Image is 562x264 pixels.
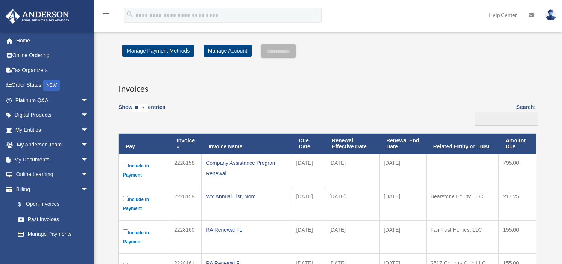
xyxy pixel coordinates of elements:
[5,137,100,152] a: My Anderson Teamarrow_drop_down
[118,103,165,120] label: Show entries
[11,227,96,242] a: Manage Payments
[427,220,499,254] td: Fair Fast Homes, LLC
[123,161,166,180] label: Include in Payment
[5,182,96,197] a: Billingarrow_drop_down
[81,167,96,183] span: arrow_drop_down
[204,45,252,57] a: Manage Account
[170,154,202,187] td: 2228158
[325,220,380,254] td: [DATE]
[3,9,71,24] img: Anderson Advisors Platinum Portal
[132,104,148,112] select: Showentries
[5,152,100,167] a: My Documentsarrow_drop_down
[499,187,536,220] td: 217.25
[499,154,536,187] td: 795.00
[380,187,426,220] td: [DATE]
[81,122,96,138] span: arrow_drop_down
[123,228,166,246] label: Include in Payment
[292,187,325,220] td: [DATE]
[325,134,380,154] th: Renewal Effective Date: activate to sort column ascending
[206,191,288,202] div: WY Annual List, Nom
[102,11,111,20] i: menu
[292,134,325,154] th: Due Date: activate to sort column ascending
[11,212,96,227] a: Past Invoices
[473,103,536,126] label: Search:
[202,134,292,154] th: Invoice Name: activate to sort column ascending
[5,93,100,108] a: Platinum Q&Aarrow_drop_down
[81,182,96,197] span: arrow_drop_down
[123,229,128,234] input: Include in Payment
[170,220,202,254] td: 2228160
[5,122,100,137] a: My Entitiesarrow_drop_down
[170,134,202,154] th: Invoice #: activate to sort column ascending
[123,163,128,167] input: Include in Payment
[81,152,96,167] span: arrow_drop_down
[206,158,288,179] div: Company Assistance Program Renewal
[292,220,325,254] td: [DATE]
[123,195,166,213] label: Include in Payment
[122,45,194,57] a: Manage Payment Methods
[81,137,96,153] span: arrow_drop_down
[499,220,536,254] td: 155.00
[5,167,100,182] a: Online Learningarrow_drop_down
[427,134,499,154] th: Related Entity or Trust: activate to sort column ascending
[43,80,60,91] div: NEW
[499,134,536,154] th: Amount Due: activate to sort column ascending
[81,93,96,108] span: arrow_drop_down
[81,108,96,123] span: arrow_drop_down
[427,187,499,220] td: Bearstone Equity, LLC
[123,196,128,201] input: Include in Payment
[102,13,111,20] a: menu
[206,225,288,235] div: RA Renewal FL
[545,9,556,20] img: User Pic
[11,197,92,212] a: $Open Invoices
[118,76,536,95] h3: Invoices
[119,134,170,154] th: Pay: activate to sort column descending
[325,187,380,220] td: [DATE]
[292,154,325,187] td: [DATE]
[5,108,100,123] a: Digital Productsarrow_drop_down
[22,200,26,209] span: $
[380,154,426,187] td: [DATE]
[126,10,134,18] i: search
[325,154,380,187] td: [DATE]
[380,220,426,254] td: [DATE]
[5,63,100,78] a: Tax Organizers
[170,187,202,220] td: 2228159
[380,134,426,154] th: Renewal End Date: activate to sort column ascending
[5,33,100,48] a: Home
[5,48,100,63] a: Online Ordering
[5,78,100,93] a: Order StatusNEW
[475,112,538,126] input: Search:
